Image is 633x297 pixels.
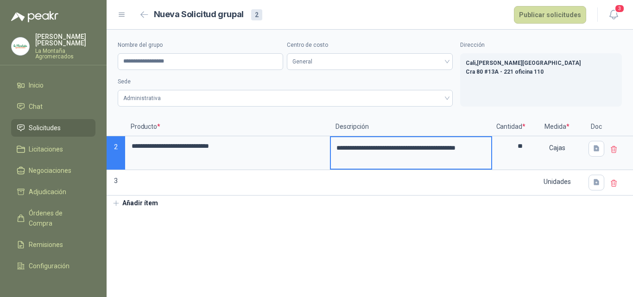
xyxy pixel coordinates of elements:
a: Órdenes de Compra [11,204,95,232]
h2: Nueva Solicitud grupal [154,8,244,21]
p: Descripción [330,118,492,136]
a: Negociaciones [11,162,95,179]
div: 2 [251,9,262,20]
button: Añadir ítem [107,196,164,211]
span: Solicitudes [29,123,61,133]
a: Remisiones [11,236,95,253]
p: Producto [125,118,330,136]
span: Administrativa [123,91,447,105]
p: 2 [107,136,125,170]
a: Adjudicación [11,183,95,201]
p: Cantidad [492,118,529,136]
a: Inicio [11,76,95,94]
p: La Montaña Agromercados [35,48,95,59]
p: Medida [529,118,585,136]
span: Configuración [29,261,70,271]
p: Cra 80 #13A - 221 oficina 110 [466,68,616,76]
p: Doc [585,118,608,136]
a: Licitaciones [11,140,95,158]
span: Inicio [29,80,44,90]
label: Centro de costo [287,41,452,50]
span: Chat [29,101,43,112]
label: Sede [118,77,453,86]
p: 3 [107,170,125,196]
span: General [292,55,447,69]
span: Negociaciones [29,165,71,176]
p: Cali , [PERSON_NAME][GEOGRAPHIC_DATA] [466,59,616,68]
div: Cajas [530,137,584,158]
span: Licitaciones [29,144,63,154]
a: Solicitudes [11,119,95,137]
div: Unidades [530,171,584,192]
p: [PERSON_NAME] [PERSON_NAME] [35,33,95,46]
img: Company Logo [12,38,29,55]
button: 3 [605,6,622,23]
a: Configuración [11,257,95,275]
span: 3 [614,4,625,13]
span: Órdenes de Compra [29,208,87,228]
img: Logo peakr [11,11,58,22]
span: Remisiones [29,240,63,250]
label: Nombre del grupo [118,41,283,50]
label: Dirección [460,41,622,50]
a: Chat [11,98,95,115]
button: Publicar solicitudes [514,6,586,24]
span: Adjudicación [29,187,66,197]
